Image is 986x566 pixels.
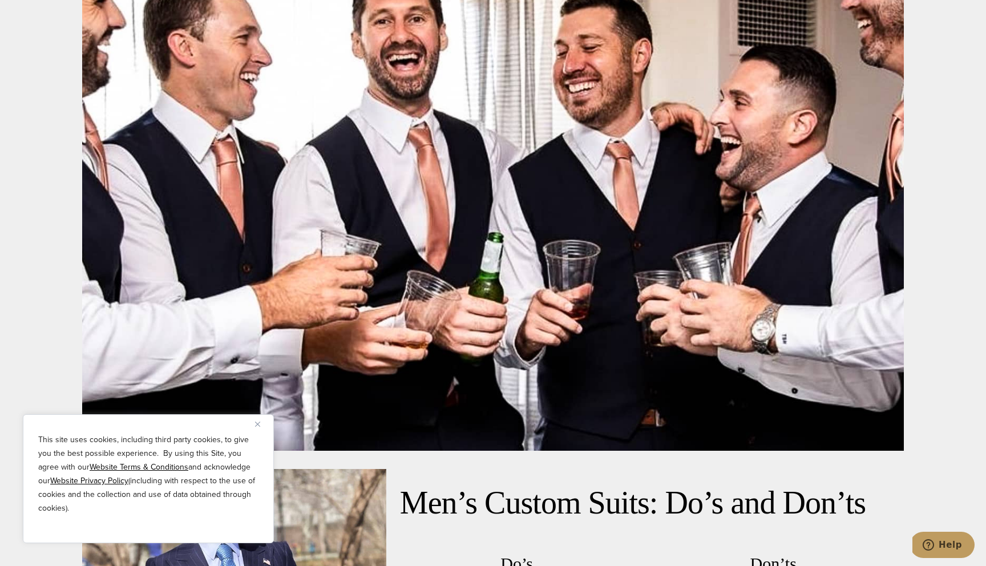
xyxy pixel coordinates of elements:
h2: Men’s Custom Suits: Do’s and Don’ts [400,483,890,523]
iframe: Opens a widget where you can chat to one of our agents [912,532,975,560]
a: Website Privacy Policy [50,475,128,487]
img: Close [255,422,260,427]
p: This site uses cookies, including third party cookies, to give you the best possible experience. ... [38,433,258,515]
button: Close [255,417,269,431]
a: Website Terms & Conditions [90,461,188,473]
